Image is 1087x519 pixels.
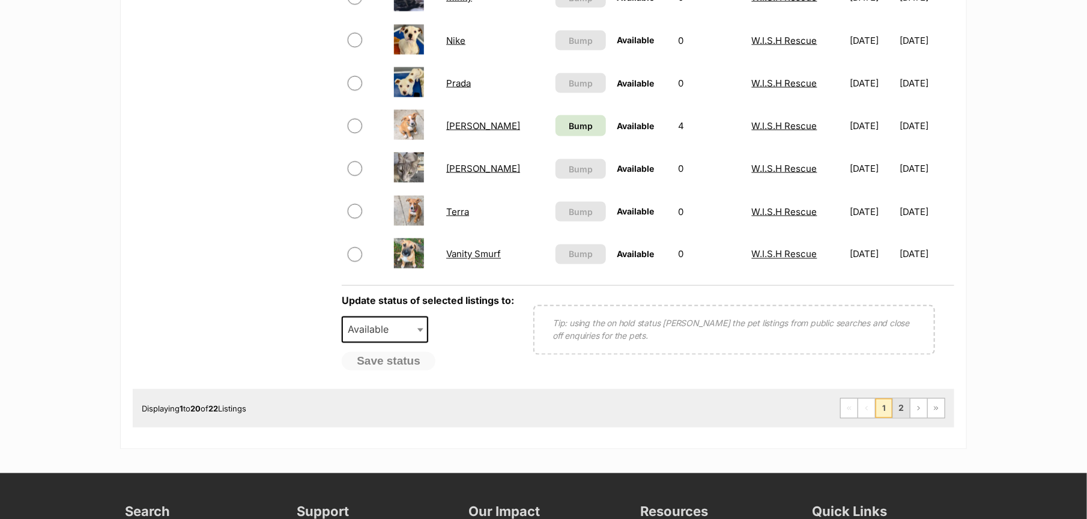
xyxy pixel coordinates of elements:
[553,317,916,342] p: Tip: using the on hold status [PERSON_NAME] the pet listings from public searches and close off e...
[674,20,746,61] td: 0
[900,148,953,189] td: [DATE]
[752,35,817,46] a: W.I.S.H Rescue
[208,404,218,414] strong: 22
[674,234,746,275] td: 0
[446,206,469,217] a: Terra
[446,163,520,174] a: [PERSON_NAME]
[900,62,953,104] td: [DATE]
[142,404,246,414] span: Displaying to of Listings
[617,35,654,45] span: Available
[342,295,514,307] label: Update status of selected listings to:
[752,163,817,174] a: W.I.S.H Rescue
[840,398,945,419] nav: Pagination
[752,77,817,89] a: W.I.S.H Rescue
[845,234,898,275] td: [DATE]
[845,20,898,61] td: [DATE]
[556,202,607,222] button: Bump
[617,163,654,174] span: Available
[342,352,435,371] button: Save status
[556,73,607,93] button: Bump
[674,191,746,232] td: 0
[845,105,898,147] td: [DATE]
[674,62,746,104] td: 0
[752,249,817,260] a: W.I.S.H Rescue
[910,399,927,418] a: Next page
[556,31,607,50] button: Bump
[674,148,746,189] td: 0
[893,399,910,418] a: Page 2
[446,249,501,260] a: Vanity Smurf
[556,115,607,136] a: Bump
[752,206,817,217] a: W.I.S.H Rescue
[752,120,817,132] a: W.I.S.H Rescue
[556,159,607,179] button: Bump
[845,191,898,232] td: [DATE]
[190,404,201,414] strong: 20
[569,248,593,261] span: Bump
[841,399,858,418] span: First page
[343,321,401,338] span: Available
[858,399,875,418] span: Previous page
[569,205,593,218] span: Bump
[617,121,654,131] span: Available
[876,399,892,418] span: Page 1
[569,120,593,132] span: Bump
[569,163,593,175] span: Bump
[674,105,746,147] td: 4
[900,191,953,232] td: [DATE]
[617,78,654,88] span: Available
[617,249,654,259] span: Available
[569,34,593,47] span: Bump
[928,399,945,418] a: Last page
[446,120,520,132] a: [PERSON_NAME]
[900,105,953,147] td: [DATE]
[845,62,898,104] td: [DATE]
[556,244,607,264] button: Bump
[900,234,953,275] td: [DATE]
[900,20,953,61] td: [DATE]
[845,148,898,189] td: [DATE]
[446,77,471,89] a: Prada
[617,206,654,216] span: Available
[180,404,183,414] strong: 1
[342,317,428,343] span: Available
[446,35,465,46] a: Nike
[569,77,593,90] span: Bump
